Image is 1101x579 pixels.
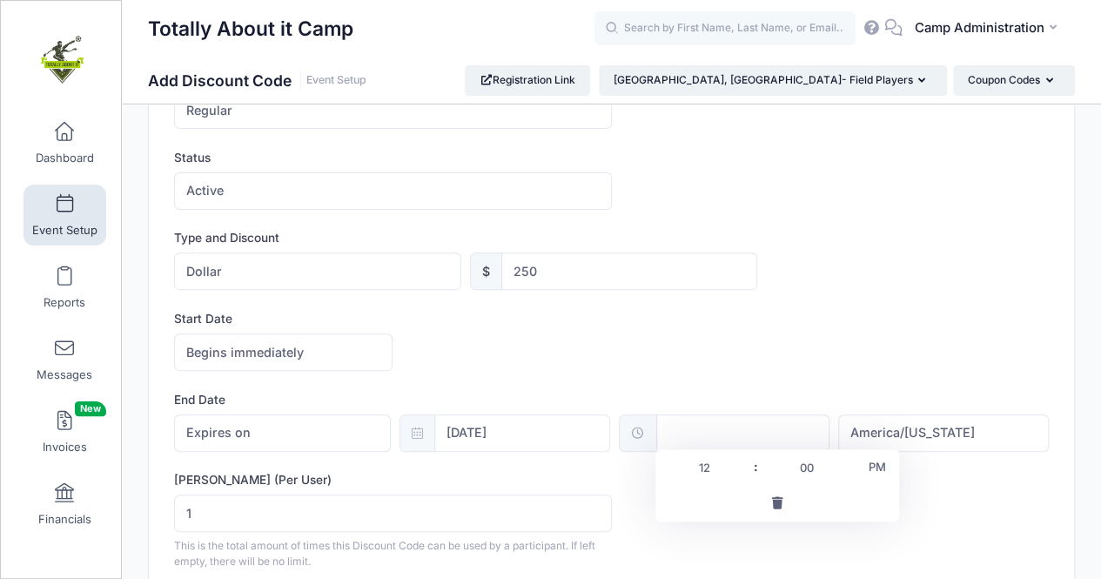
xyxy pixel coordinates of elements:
[174,391,611,408] label: End Date
[914,18,1044,37] span: Camp Administration
[599,65,947,95] button: [GEOGRAPHIC_DATA], [GEOGRAPHIC_DATA]- Field Players
[614,73,912,86] span: [GEOGRAPHIC_DATA], [GEOGRAPHIC_DATA]- Field Players
[23,474,106,535] a: Financials
[594,11,856,46] input: Search by First Name, Last Name, or Email...
[174,91,611,129] span: Regular
[174,252,461,290] span: Dollar
[465,65,591,95] a: Registration Link
[306,74,366,87] a: Event Setup
[186,101,232,119] span: Regular
[37,367,92,382] span: Messages
[174,229,611,246] label: Type and Discount
[850,423,975,441] span: America/New York
[856,449,899,484] span: Click to toggle
[186,343,304,361] span: Begins immediately
[174,172,611,210] span: Active
[753,449,758,484] span: :
[838,414,1049,452] span: America/New York
[174,310,611,327] label: Start Date
[1,18,123,101] a: Totally About it Camp
[32,223,97,238] span: Event Setup
[23,401,106,462] a: InvoicesNew
[23,257,106,318] a: Reports
[44,295,85,310] span: Reports
[36,151,94,165] span: Dashboard
[75,401,106,416] span: New
[903,9,1075,49] button: Camp Administration
[174,471,611,488] label: [PERSON_NAME] (Per User)
[38,512,91,527] span: Financials
[501,252,757,290] input: 0.00
[174,414,391,452] span: Expires on
[23,112,106,173] a: Dashboard
[655,450,753,485] input: Hour
[186,181,224,199] span: Active
[23,329,106,390] a: Messages
[953,65,1075,95] button: Coupon Codes
[174,333,393,371] span: Begins immediately
[148,9,353,49] h1: Totally About it Camp
[434,414,610,452] input: mm/dd/yyyy
[174,149,611,166] label: Status
[23,185,106,246] a: Event Setup
[186,262,222,280] span: Dollar
[174,538,611,569] div: This is the total amount of times this Discount Code can be used by a participant. If left empty,...
[186,423,251,441] span: Expires on
[758,450,856,485] input: Minute
[148,71,366,90] h1: Add Discount Code
[470,252,502,290] div: $
[30,27,95,92] img: Totally About it Camp
[43,440,87,454] span: Invoices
